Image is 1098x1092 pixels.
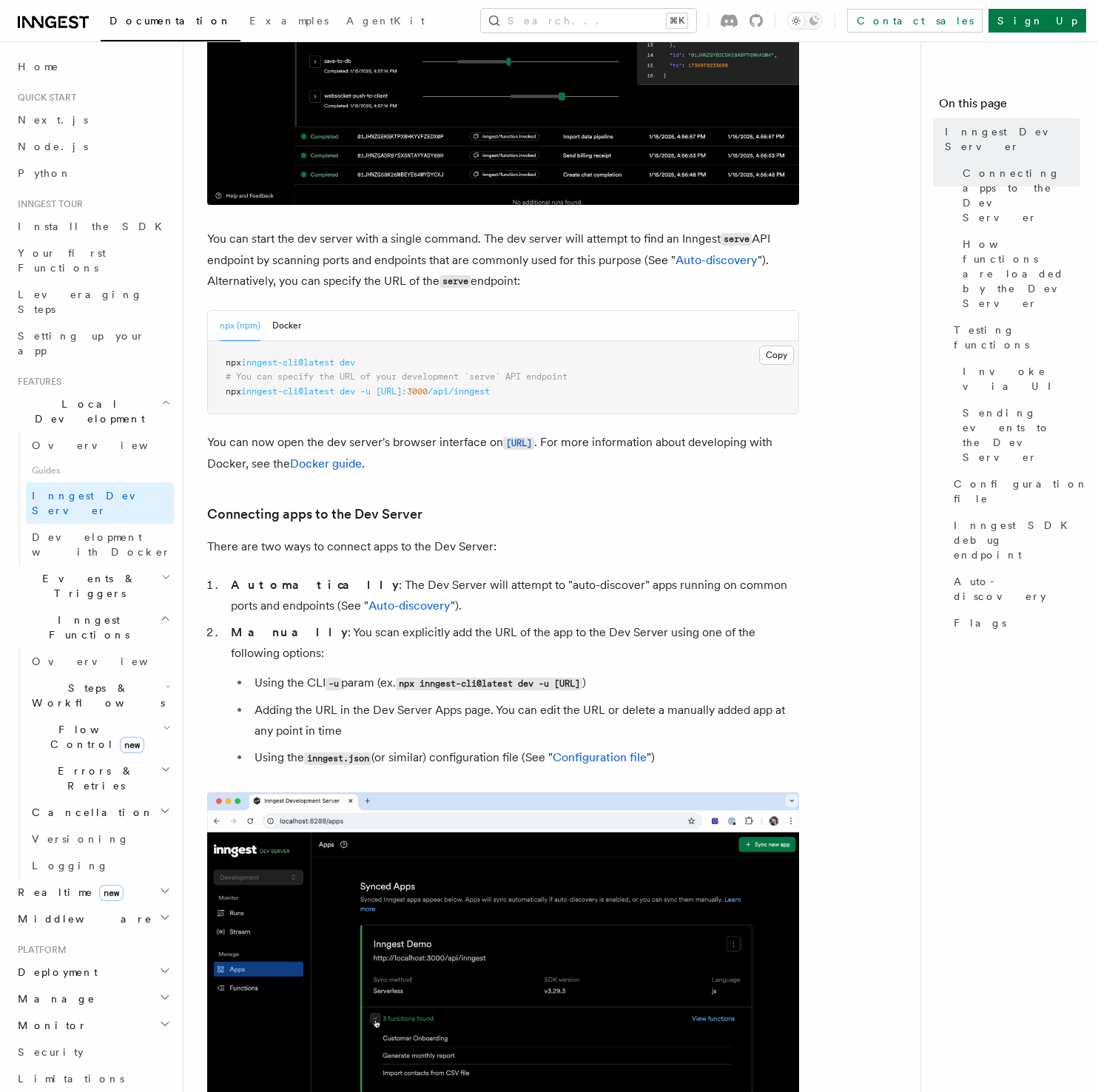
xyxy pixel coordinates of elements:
[407,386,428,397] span: 3000
[954,616,1006,630] span: Flags
[250,700,799,741] li: Adding the URL in the Dev Server Apps page. You can edit the URL or delete a manually added app a...
[954,518,1080,562] span: Inngest SDK debug endpoint
[12,985,174,1012] button: Manage
[12,885,124,900] span: Realtime
[12,160,174,186] a: Python
[32,860,109,872] span: Logging
[376,386,407,397] span: [URL]:
[503,435,534,449] a: [URL]
[207,229,799,292] p: You can start the dev server with a single command. The dev server will attempt to find an Innges...
[26,432,174,459] a: Overview
[26,459,174,482] span: Guides
[939,118,1080,160] a: Inngest Dev Server
[101,4,240,41] a: Documentation
[241,357,334,368] span: inngest-cli@latest
[240,4,337,40] a: Examples
[963,405,1080,465] span: Sending events to the Dev Server
[120,737,144,753] span: new
[12,911,152,926] span: Middleware
[12,432,174,565] div: Local Development
[220,311,260,341] button: npx (npm)
[954,574,1080,604] span: Auto-discovery
[340,386,355,397] span: dev
[226,357,241,368] span: npx
[32,833,129,845] span: Versioning
[963,237,1080,311] span: How functions are loaded by the Dev Server
[12,1065,174,1092] a: Limitations
[26,826,174,852] a: Versioning
[957,160,1080,231] a: Connecting apps to the Dev Server
[32,531,171,558] span: Development with Docker
[12,133,174,160] a: Node.js
[12,397,161,426] span: Local Development
[12,391,174,432] button: Local Development
[948,512,1080,568] a: Inngest SDK debug endpoint
[12,281,174,323] a: Leveraging Steps
[32,655,184,667] span: Overview
[26,648,174,675] a: Overview
[396,678,582,690] code: npx inngest-cli@latest dev -u [URL]
[676,253,758,267] a: Auto-discovery
[12,1039,174,1065] a: Security
[481,9,696,33] button: Search...⌘K
[787,12,823,30] button: Toggle dark mode
[963,364,1080,394] span: Invoke via UI
[26,482,174,524] a: Inngest Dev Server
[428,386,490,397] span: /api/inngest
[12,906,174,932] button: Middleware
[721,233,752,246] code: serve
[12,376,61,388] span: Features
[99,885,124,901] span: new
[241,386,334,397] span: inngest-cli@latest
[368,599,451,613] a: Auto-discovery
[26,764,161,793] span: Errors & Retries
[945,124,1080,154] span: Inngest Dev Server
[12,607,174,648] button: Inngest Functions
[12,879,174,906] button: Realtimenew
[226,386,241,397] span: npx
[12,213,174,240] a: Install the SDK
[110,15,232,27] span: Documentation
[12,323,174,364] a: Setting up your app
[847,9,983,33] a: Contact sales
[939,95,1080,118] h4: On this page
[12,240,174,281] a: Your first Functions
[18,167,72,179] span: Python
[759,346,794,365] button: Copy
[346,15,425,27] span: AgentKit
[439,275,471,288] code: serve
[290,456,362,471] a: Docker guide
[12,944,67,956] span: Platform
[12,613,160,642] span: Inngest Functions
[226,575,799,616] li: : The Dev Server will attempt to "auto-discover" apps running on common ports and endpoints (See ...
[957,400,1080,471] a: Sending events to the Dev Server
[207,536,799,557] p: There are two ways to connect apps to the Dev Server:
[667,13,687,28] kbd: ⌘K
[207,432,799,474] p: You can now open the dev server's browser interface on . For more information about developing wi...
[12,1018,87,1033] span: Monitor
[12,965,98,980] span: Deployment
[231,625,348,639] strong: Manually
[32,439,184,451] span: Overview
[231,578,399,592] strong: Automatically
[32,490,158,516] span: Inngest Dev Server
[360,386,371,397] span: -u
[12,571,161,601] span: Events & Triggers
[304,752,371,765] code: inngest.json
[18,59,59,74] span: Home
[250,747,799,769] li: Using the (or similar) configuration file (See " ")
[553,750,647,764] a: Configuration file
[12,648,174,879] div: Inngest Functions
[26,852,174,879] a: Logging
[18,1046,84,1058] span: Security
[948,610,1080,636] a: Flags
[503,437,534,450] code: [URL]
[18,220,171,232] span: Install the SDK
[12,991,95,1006] span: Manage
[18,114,88,126] span: Next.js
[26,722,163,752] span: Flow Control
[207,504,422,525] a: Connecting apps to the Dev Server
[954,323,1080,352] span: Testing functions
[250,673,799,694] li: Using the CLI param (ex. )
[963,166,1080,225] span: Connecting apps to the Dev Server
